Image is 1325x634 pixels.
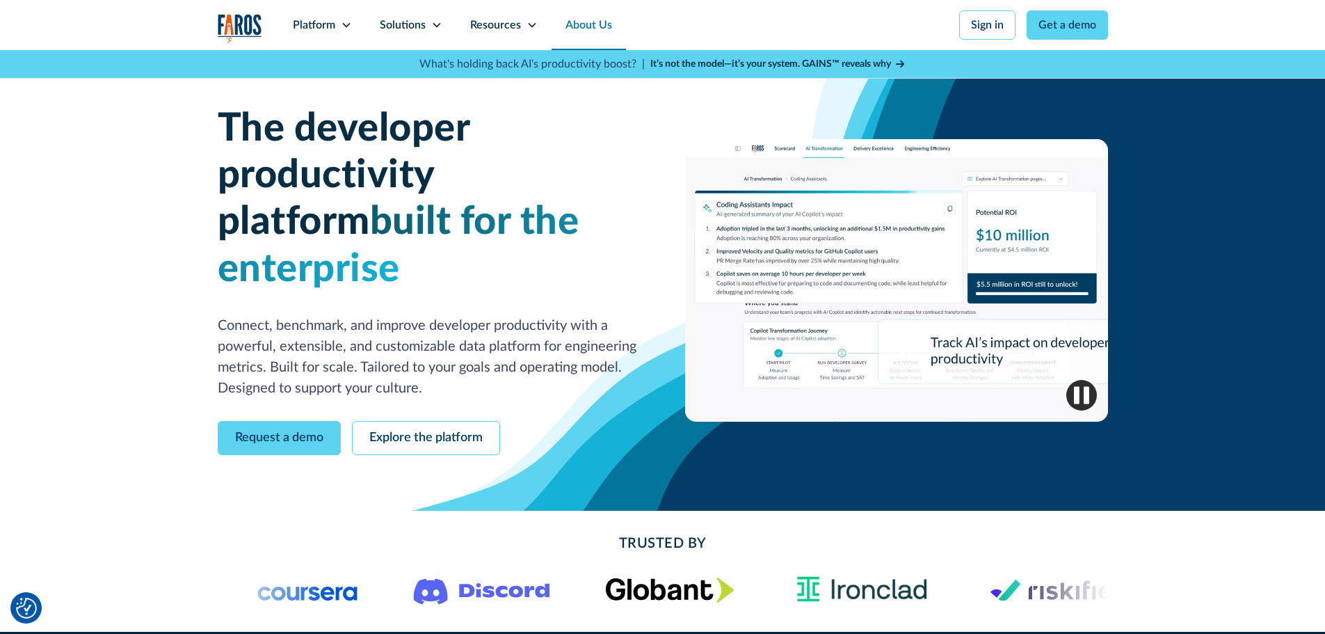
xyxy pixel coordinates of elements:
div: Platform [293,17,335,33]
div: Resources [470,17,521,33]
strong: It’s not the model—it’s your system. GAINS™ reveals why [650,59,891,69]
img: Pause video [1066,380,1097,411]
h1: The developer productivity platform [218,106,641,293]
p: Connect, benchmark, and improve developer productivity with a powerful, extensible, and customiza... [218,315,641,399]
img: Logo of the communication platform Discord. [413,576,549,605]
a: Sign in [959,10,1015,40]
p: What's holding back AI's productivity boost? | [419,56,645,72]
span: built for the enterprise [218,203,579,288]
img: Revisit consent button [16,598,37,619]
img: Globant's logo [605,577,734,603]
img: Ironclad Logo [789,571,934,608]
a: home [218,14,262,42]
button: Cookie Settings [16,598,37,619]
img: Logo of the analytics and reporting company Faros. [218,14,262,42]
div: Solutions [380,17,426,33]
a: It’s not the model—it’s your system. GAINS™ reveals why [650,57,906,72]
a: Get a demo [1027,10,1108,40]
img: Logo of the online learning platform Coursera. [257,579,358,601]
img: Logo of the risk management platform Riskified. [990,579,1127,601]
h2: Trusted By [329,533,997,554]
a: Request a demo [218,421,341,455]
a: Explore the platform [352,421,500,455]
